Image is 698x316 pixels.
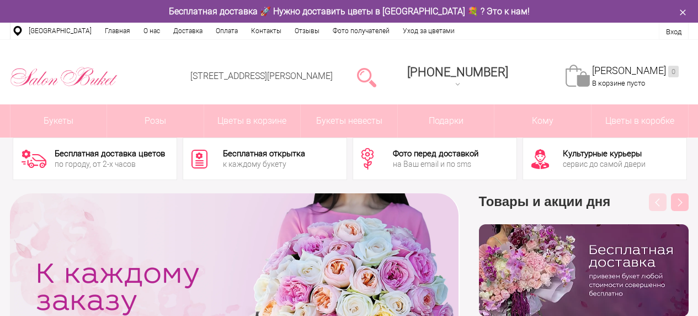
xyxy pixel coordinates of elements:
[592,79,645,87] span: В корзине пусто
[209,23,244,39] a: Оплата
[223,160,305,168] div: к каждому букету
[401,61,515,93] a: [PHONE_NUMBER]
[22,23,98,39] a: [GEOGRAPHIC_DATA]
[10,65,118,89] img: Цветы Нижний Новгород
[10,104,107,138] a: Букеты
[204,104,301,138] a: Цветы в корзине
[668,66,679,77] ins: 0
[494,104,591,138] span: Кому
[137,23,167,39] a: О нас
[563,150,646,158] div: Культурные курьеры
[55,160,165,168] div: по городу, от 2-х часов
[301,104,397,138] a: Букеты невесты
[479,193,689,224] h3: Товары и акции дня
[592,65,679,77] a: [PERSON_NAME]
[592,104,688,138] a: Цветы в коробке
[107,104,204,138] a: Розы
[671,193,689,211] button: Next
[666,28,681,36] a: Вход
[393,160,478,168] div: на Ваш email и по sms
[98,23,137,39] a: Главная
[396,23,461,39] a: Уход за цветами
[407,65,508,79] span: [PHONE_NUMBER]
[167,23,209,39] a: Доставка
[2,6,697,17] div: Бесплатная доставка 🚀 Нужно доставить цветы в [GEOGRAPHIC_DATA] 💐 ? Это к нам!
[190,71,333,81] a: [STREET_ADDRESS][PERSON_NAME]
[55,150,165,158] div: Бесплатная доставка цветов
[563,160,646,168] div: сервис до самой двери
[393,150,478,158] div: Фото перед доставкой
[326,23,396,39] a: Фото получателей
[223,150,305,158] div: Бесплатная открытка
[288,23,326,39] a: Отзывы
[244,23,288,39] a: Контакты
[398,104,494,138] a: Подарки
